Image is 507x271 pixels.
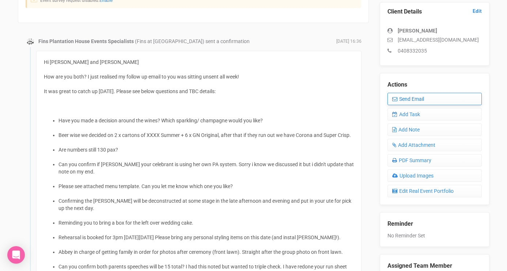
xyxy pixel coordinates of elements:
[387,36,482,43] p: [EMAIL_ADDRESS][DOMAIN_NAME]
[58,234,354,241] li: Rehearsal is booked for 3pm [DATE][DATE] Please bring any personal styling items on this date (an...
[58,248,354,256] li: Abbey in charge of getting family in order for photos after ceremony (front lawn). Straight after...
[387,169,482,182] a: Upload Images
[27,38,34,45] img: data
[336,38,362,45] span: [DATE] 16:36
[58,219,354,226] li: Reminding you to bring a box for the left over wedding cake.
[387,185,482,197] a: Edit Real Event Portfolio
[398,28,437,34] strong: [PERSON_NAME]
[58,117,354,124] li: Have you made a decision around the wines? Which sparkling/ champagne would you like?
[387,93,482,105] a: Send Email
[58,131,354,139] li: Beer wise we decided on 2 x cartons of XXXX Summer + 6 x GN Original, after that if they run out ...
[387,154,482,167] a: PDF Summary
[44,58,354,110] div: Hi [PERSON_NAME] and [PERSON_NAME] How are you both? I just realised my follow up email to you wa...
[38,38,134,44] strong: Fins Plantation House Events Specialists
[387,220,482,228] legend: Reminder
[387,262,482,270] legend: Assigned Team Member
[58,146,354,153] li: Are numbers still 130 pax?
[58,161,354,175] li: Can you confirm if [PERSON_NAME] your celebrant is using her own PA system. Sorry i know we discu...
[387,108,482,121] a: Add Task
[387,139,482,151] a: Add Attachment
[387,8,482,16] legend: Client Details
[387,81,482,89] legend: Actions
[473,8,482,15] a: Edit
[58,197,354,212] li: Confirming the [PERSON_NAME] will be deconstructed at some stage in the late afternoon and evenin...
[58,183,354,190] li: Please see attached menu template. Can you let me know which one you like?
[7,246,25,264] div: Open Intercom Messenger
[387,123,482,136] a: Add Note
[387,47,482,54] p: 0408332035
[387,213,482,239] div: No Reminder Set
[135,38,250,44] span: (Fins at [GEOGRAPHIC_DATA]) sent a confirmation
